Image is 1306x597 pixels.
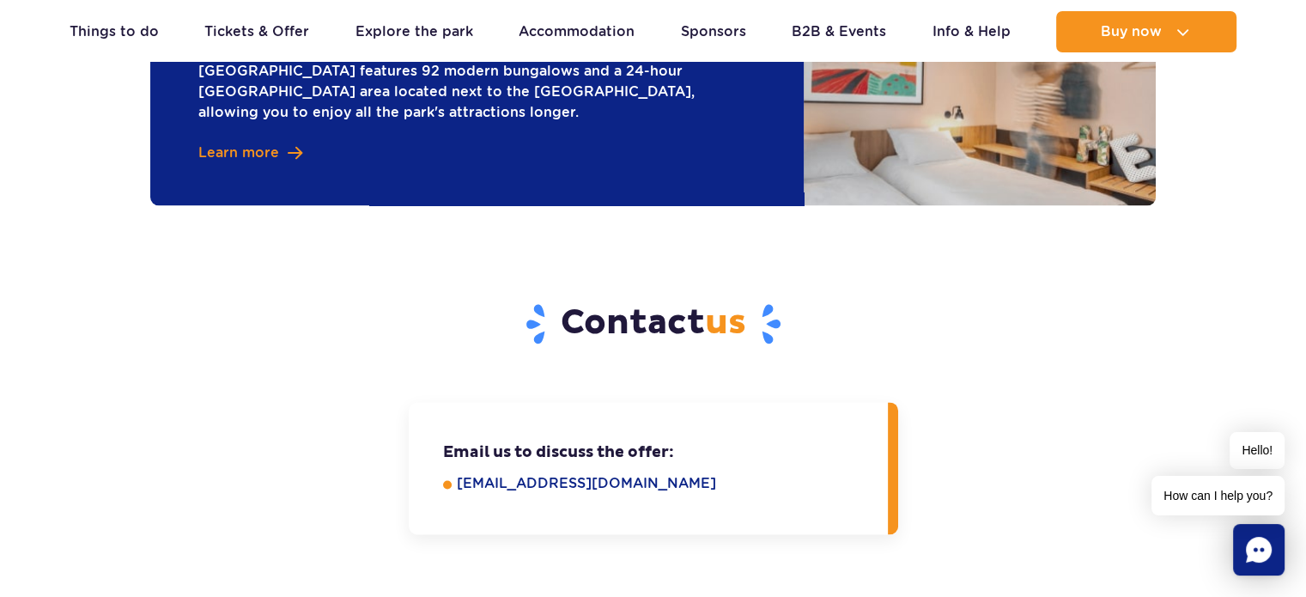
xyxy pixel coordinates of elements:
a: Explore the park [355,11,473,52]
a: Info & Help [932,11,1011,52]
span: Email us to discuss the offer: [443,442,864,463]
h2: Contact [150,302,1156,346]
a: Sponsors [681,11,746,52]
p: [GEOGRAPHIC_DATA] features 92 modern bungalows and a 24-hour [GEOGRAPHIC_DATA] area located next ... [198,61,756,123]
span: How can I help you? [1151,476,1285,515]
a: [EMAIL_ADDRESS][DOMAIN_NAME] [457,473,864,494]
a: Tickets & Offer [204,11,309,52]
button: Buy now [1056,11,1236,52]
span: Learn more [198,143,279,162]
span: Buy now [1101,24,1162,40]
a: Learn more [198,143,302,162]
a: Things to do [70,11,159,52]
span: Hello! [1230,432,1285,469]
a: Accommodation [519,11,635,52]
span: us [705,302,746,344]
div: Chat [1233,524,1285,576]
a: B2B & Events [792,11,886,52]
